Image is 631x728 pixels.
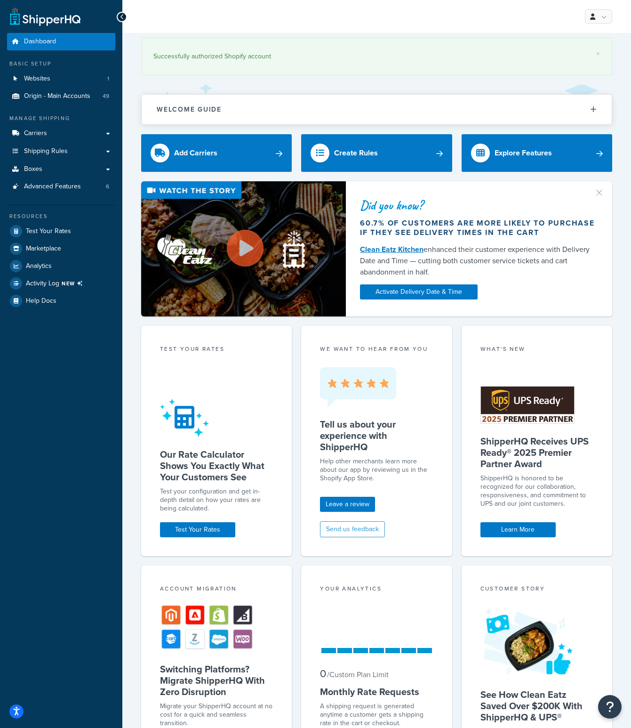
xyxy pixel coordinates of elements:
p: ShipperHQ is honored to be recognized for our collaboration, responsiveness, and commitment to UP... [480,474,593,508]
div: Resources [7,212,115,220]
span: Marketplace [26,245,61,253]
h5: Our Rate Calculator Shows You Exactly What Your Customers See [160,449,273,483]
button: Open Resource Center [598,695,622,719]
a: Dashboard [7,33,115,50]
a: Activate Delivery Date & Time [360,284,478,299]
a: Explore Features [462,134,612,172]
a: Origin - Main Accounts49 [7,88,115,105]
div: Your Analytics [320,584,433,595]
span: Activity Log [26,277,87,290]
div: What's New [480,345,593,356]
a: Advanced Features6 [7,178,115,195]
div: Did you know? [360,199,598,212]
a: Clean Eatz Kitchen [360,244,423,255]
button: Send us feedback [320,521,385,537]
span: Shipping Rules [24,147,68,155]
a: Carriers [7,125,115,142]
span: 0 [320,666,326,681]
span: 6 [106,183,109,191]
h5: ShipperHQ Receives UPS Ready® 2025 Premier Partner Award [480,436,593,469]
h5: Monthly Rate Requests [320,686,433,697]
span: Websites [24,75,50,83]
small: / Custom Plan Limit [327,669,389,680]
a: Help Docs [7,292,115,309]
a: × [596,50,600,57]
span: 1 [107,75,109,83]
div: Migrate your ShipperHQ account at no cost for a quick and seamless transition. [160,702,273,728]
div: Manage Shipping [7,114,115,122]
div: Account Migration [160,584,273,595]
a: Shipping Rules [7,143,115,160]
div: Add Carriers [174,146,217,160]
a: Create Rules [301,134,452,172]
div: Test your configuration and get in-depth detail on how your rates are being calculated. [160,487,273,513]
p: we want to hear from you [320,345,433,353]
span: Dashboard [24,38,56,46]
div: Successfully authorized Shopify account [153,50,600,63]
a: Analytics [7,258,115,275]
div: enhanced their customer experience with Delivery Date and Time — cutting both customer service ti... [360,244,598,278]
span: NEW [62,280,87,287]
div: Create Rules [334,146,378,160]
button: Welcome Guide [142,95,612,124]
a: Test Your Rates [160,522,235,537]
a: Learn More [480,522,556,537]
a: Leave a review [320,497,375,512]
span: Test Your Rates [26,227,71,235]
span: Help Docs [26,297,56,305]
h2: Welcome Guide [157,106,222,113]
div: A shipping request is generated anytime a customer gets a shipping rate in the cart or checkout. [320,702,433,728]
span: Boxes [24,165,42,173]
img: Video thumbnail [141,181,346,316]
p: Help other merchants learn more about our app by reviewing us in the Shopify App Store. [320,457,433,483]
li: [object Object] [7,275,115,292]
a: Activity LogNEW [7,275,115,292]
li: Origin - Main Accounts [7,88,115,105]
div: Customer Story [480,584,593,595]
a: Marketplace [7,240,115,257]
span: Origin - Main Accounts [24,92,90,100]
div: Explore Features [495,146,552,160]
li: Advanced Features [7,178,115,195]
h5: Tell us about your experience with ShipperHQ [320,419,433,453]
h5: See How Clean Eatz Saved Over $200K With ShipperHQ & UPS® [480,689,593,723]
li: Websites [7,70,115,88]
a: Boxes [7,161,115,178]
a: Test Your Rates [7,223,115,240]
div: Basic Setup [7,60,115,68]
span: Analytics [26,262,52,270]
a: Add Carriers [141,134,292,172]
a: Websites1 [7,70,115,88]
h5: Switching Platforms? Migrate ShipperHQ With Zero Disruption [160,663,273,697]
span: Advanced Features [24,183,81,191]
span: 49 [103,92,109,100]
div: 60.7% of customers are more likely to purchase if they see delivery times in the cart [360,218,598,237]
div: Test your rates [160,345,273,356]
span: Carriers [24,129,47,138]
